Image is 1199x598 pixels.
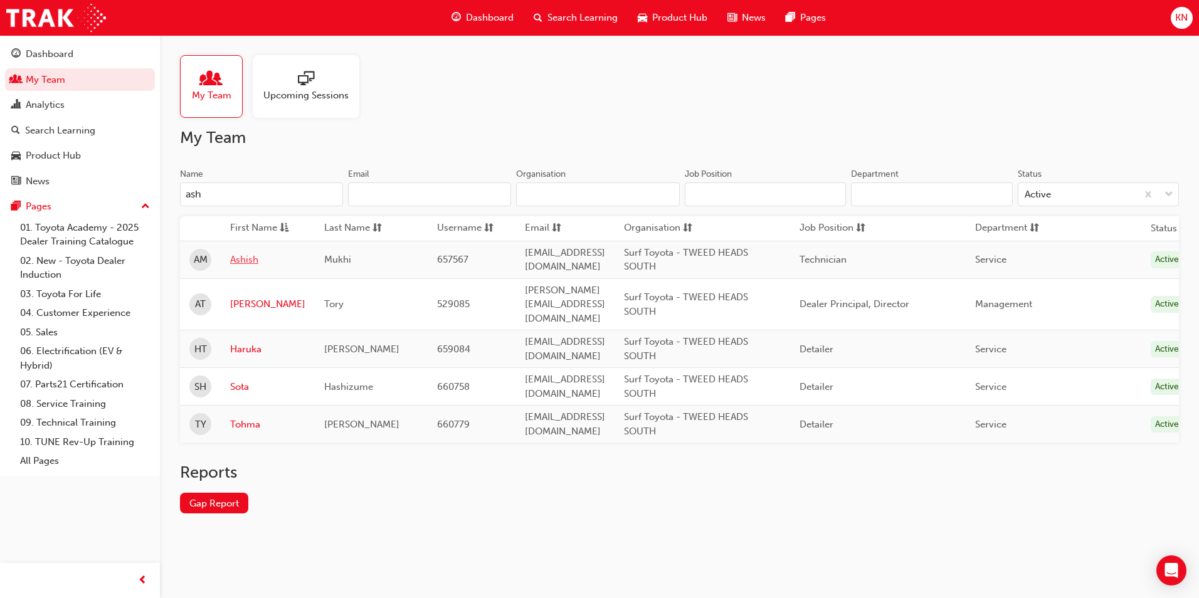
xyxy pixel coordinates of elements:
button: Departmentsorting-icon [975,221,1044,236]
a: 08. Service Training [15,394,155,414]
a: All Pages [15,451,155,471]
button: First Nameasc-icon [230,221,299,236]
input: Organisation [516,182,679,206]
a: 02. New - Toyota Dealer Induction [15,251,155,285]
a: guage-iconDashboard [441,5,524,31]
span: sorting-icon [484,221,494,236]
a: My Team [180,55,253,118]
span: Technician [800,254,847,265]
div: Dashboard [26,47,73,61]
span: TY [195,417,206,432]
span: [PERSON_NAME][EMAIL_ADDRESS][DOMAIN_NAME] [525,285,605,324]
a: Ashish [230,253,305,267]
a: Upcoming Sessions [253,55,369,118]
button: DashboardMy TeamAnalyticsSearch LearningProduct HubNews [5,40,155,195]
span: My Team [192,88,231,103]
span: 529085 [437,298,470,310]
span: people-icon [11,75,21,86]
input: Name [180,182,343,206]
button: KN [1171,7,1193,29]
a: 04. Customer Experience [15,303,155,323]
span: AM [194,253,208,267]
span: 657567 [437,254,468,265]
div: Analytics [26,98,65,112]
span: Detailer [800,344,833,355]
span: HT [194,342,207,357]
span: up-icon [141,199,150,215]
span: car-icon [638,10,647,26]
span: Upcoming Sessions [263,88,349,103]
a: Search Learning [5,119,155,142]
div: Active [1151,251,1183,268]
span: chart-icon [11,100,21,111]
span: guage-icon [11,49,21,60]
button: Job Positionsorting-icon [800,221,869,236]
div: Status [1018,168,1042,181]
span: sessionType_ONLINE_URL-icon [298,71,314,88]
span: Surf Toyota - TWEED HEADS SOUTH [624,374,748,399]
a: Product Hub [5,144,155,167]
span: Email [525,221,549,236]
span: Service [975,381,1006,392]
div: Name [180,168,203,181]
span: 660758 [437,381,470,392]
span: [EMAIL_ADDRESS][DOMAIN_NAME] [525,336,605,362]
a: 10. TUNE Rev-Up Training [15,433,155,452]
input: Email [348,182,511,206]
a: 01. Toyota Academy - 2025 Dealer Training Catalogue [15,218,155,251]
span: pages-icon [786,10,795,26]
span: Pages [800,11,826,25]
span: Surf Toyota - TWEED HEADS SOUTH [624,411,748,437]
a: Sota [230,380,305,394]
span: [EMAIL_ADDRESS][DOMAIN_NAME] [525,374,605,399]
span: News [742,11,766,25]
span: down-icon [1165,187,1173,203]
span: [PERSON_NAME] [324,419,399,430]
a: [PERSON_NAME] [230,297,305,312]
span: Detailer [800,419,833,430]
span: Search Learning [547,11,618,25]
span: Service [975,344,1006,355]
div: Product Hub [26,149,81,163]
span: Surf Toyota - TWEED HEADS SOUTH [624,336,748,362]
a: Tohma [230,417,305,432]
div: Active [1151,296,1183,313]
span: Organisation [624,221,680,236]
a: 05. Sales [15,323,155,342]
span: news-icon [727,10,737,26]
span: AT [195,297,206,312]
a: Gap Report [180,493,248,513]
h2: Reports [180,463,1179,483]
div: Department [851,168,899,181]
span: Surf Toyota - TWEED HEADS SOUTH [624,247,748,273]
a: news-iconNews [717,5,776,31]
div: Pages [26,199,51,214]
div: News [26,174,50,189]
div: Organisation [516,168,566,181]
div: Search Learning [25,123,95,138]
a: car-iconProduct Hub [628,5,717,31]
span: search-icon [534,10,542,26]
button: Emailsorting-icon [525,221,594,236]
div: Email [348,168,369,181]
img: Trak [6,4,106,32]
span: people-icon [203,71,219,88]
a: 06. Electrification (EV & Hybrid) [15,342,155,375]
span: Tory [324,298,344,310]
a: Analytics [5,93,155,117]
div: Active [1025,187,1051,202]
div: Job Position [685,168,732,181]
span: 659084 [437,344,470,355]
span: Last Name [324,221,370,236]
div: Open Intercom Messenger [1156,555,1186,585]
span: [EMAIL_ADDRESS][DOMAIN_NAME] [525,247,605,273]
span: pages-icon [11,201,21,212]
span: Job Position [800,221,853,236]
a: pages-iconPages [776,5,836,31]
button: Organisationsorting-icon [624,221,693,236]
span: SH [194,380,206,394]
span: news-icon [11,176,21,187]
span: First Name [230,221,277,236]
span: Mukhi [324,254,351,265]
span: Service [975,419,1006,430]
